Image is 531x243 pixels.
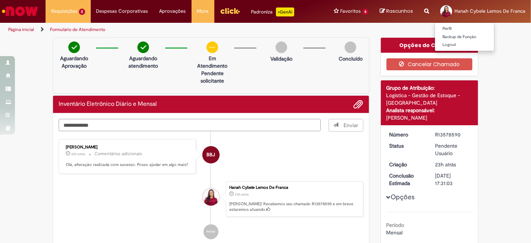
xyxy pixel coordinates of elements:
span: 2 [79,9,85,15]
time: 29/09/2025 18:10:46 [71,152,85,156]
img: ServiceNow [1,4,39,19]
span: 23h atrás [235,192,249,197]
div: Hanah Cybele Lemos De Franca [202,188,220,206]
dt: Conclusão Estimada [384,172,430,187]
span: Favoritos [340,7,361,15]
span: Aprovações [159,7,186,15]
p: [PERSON_NAME]! Recebemos seu chamado R13578590 e em breve estaremos atuando. [229,201,359,213]
a: Rascunhos [380,8,413,15]
p: Aguardando atendimento [125,55,161,70]
ul: Trilhas de página [6,23,348,37]
div: [DATE] 17:31:03 [435,172,470,187]
a: Página inicial [8,27,34,33]
button: Adicionar anexos [354,99,363,109]
span: 6 [362,9,369,15]
div: Logística - Gestão de Estoque - [GEOGRAPHIC_DATA] [386,92,473,107]
img: click_logo_yellow_360x200.png [220,5,240,16]
div: [PERSON_NAME] [66,145,190,150]
span: 22h atrás [71,152,85,156]
div: Analista responsável: [386,107,473,114]
p: +GenAi [276,7,294,16]
img: check-circle-green.png [137,41,149,53]
img: circle-minus.png [206,41,218,53]
div: Grupo de Atribuição: [386,84,473,92]
b: Período [386,222,404,228]
div: Hanah Cybele Lemos De Franca [229,185,359,190]
img: img-circle-grey.png [345,41,356,53]
span: Mensal [386,229,403,236]
p: Pendente solicitante [194,70,230,84]
p: Olá, alteração realizada com sucesso. Posso ajudar em algo mais? [66,162,190,168]
span: More [197,7,209,15]
li: Hanah Cybele Lemos De Franca [59,181,363,217]
small: Comentários adicionais [94,151,142,157]
div: Breno Bredariol Jerico [202,146,220,163]
time: 29/09/2025 17:30:59 [435,161,456,168]
time: 29/09/2025 17:30:59 [235,192,249,197]
a: Perfil [435,25,494,33]
span: 23h atrás [435,161,456,168]
p: Validação [270,55,292,62]
dt: Número [384,131,430,138]
img: img-circle-grey.png [276,41,287,53]
p: Concluído [339,55,363,62]
span: Requisições [51,7,77,15]
span: Hanah Cybele Lemos De Franca [454,8,525,14]
a: Backup de Função [435,33,494,41]
span: BBJ [206,146,215,164]
dt: Criação [384,161,430,168]
div: R13578590 [435,131,470,138]
p: Em Atendimento [194,55,230,70]
a: Logout [435,41,494,49]
div: Opções do Chamado [381,38,478,53]
button: Cancelar Chamado [386,58,473,70]
a: Formulário de Atendimento [50,27,105,33]
h2: Inventário Eletrônico Diário e Mensal Histórico de tíquete [59,101,157,108]
textarea: Digite sua mensagem aqui... [59,119,321,131]
p: Aguardando Aprovação [56,55,92,70]
div: [PERSON_NAME] [386,114,473,121]
dt: Status [384,142,430,150]
span: Despesas Corporativas [96,7,148,15]
div: Pendente Usuário [435,142,470,157]
span: Rascunhos [386,7,413,15]
img: check-circle-green.png [68,41,80,53]
div: Padroniza [251,7,294,16]
div: 29/09/2025 17:30:59 [435,161,470,168]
